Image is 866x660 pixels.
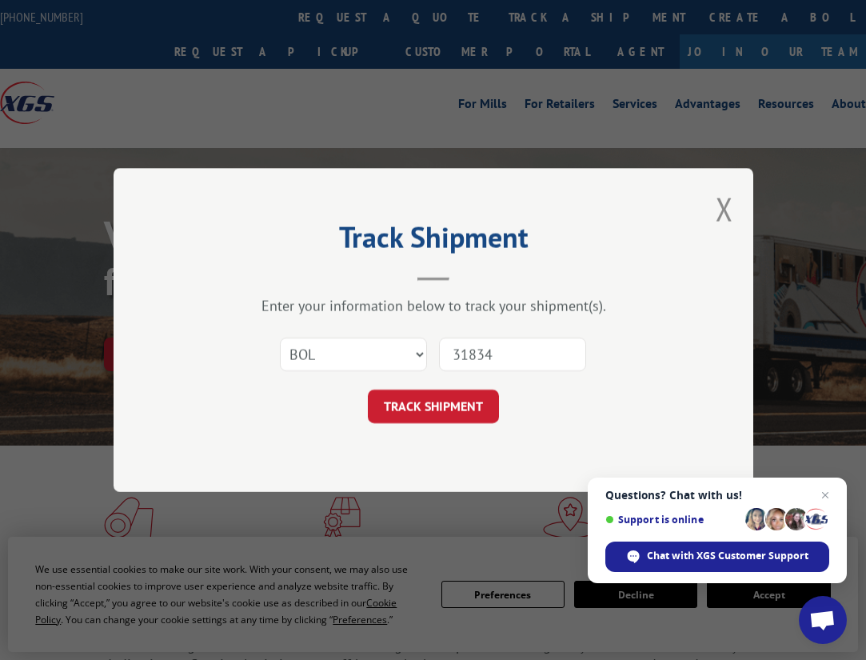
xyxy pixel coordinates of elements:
input: Number(s) [439,338,586,371]
span: Close chat [816,486,835,505]
button: Close modal [716,188,733,230]
div: Open chat [799,596,847,644]
span: Chat with XGS Customer Support [647,549,808,563]
span: Questions? Chat with us! [605,489,829,502]
span: Support is online [605,514,740,526]
h2: Track Shipment [194,226,673,257]
div: Chat with XGS Customer Support [605,542,829,572]
div: Enter your information below to track your shipment(s). [194,297,673,315]
button: TRACK SHIPMENT [368,390,499,423]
